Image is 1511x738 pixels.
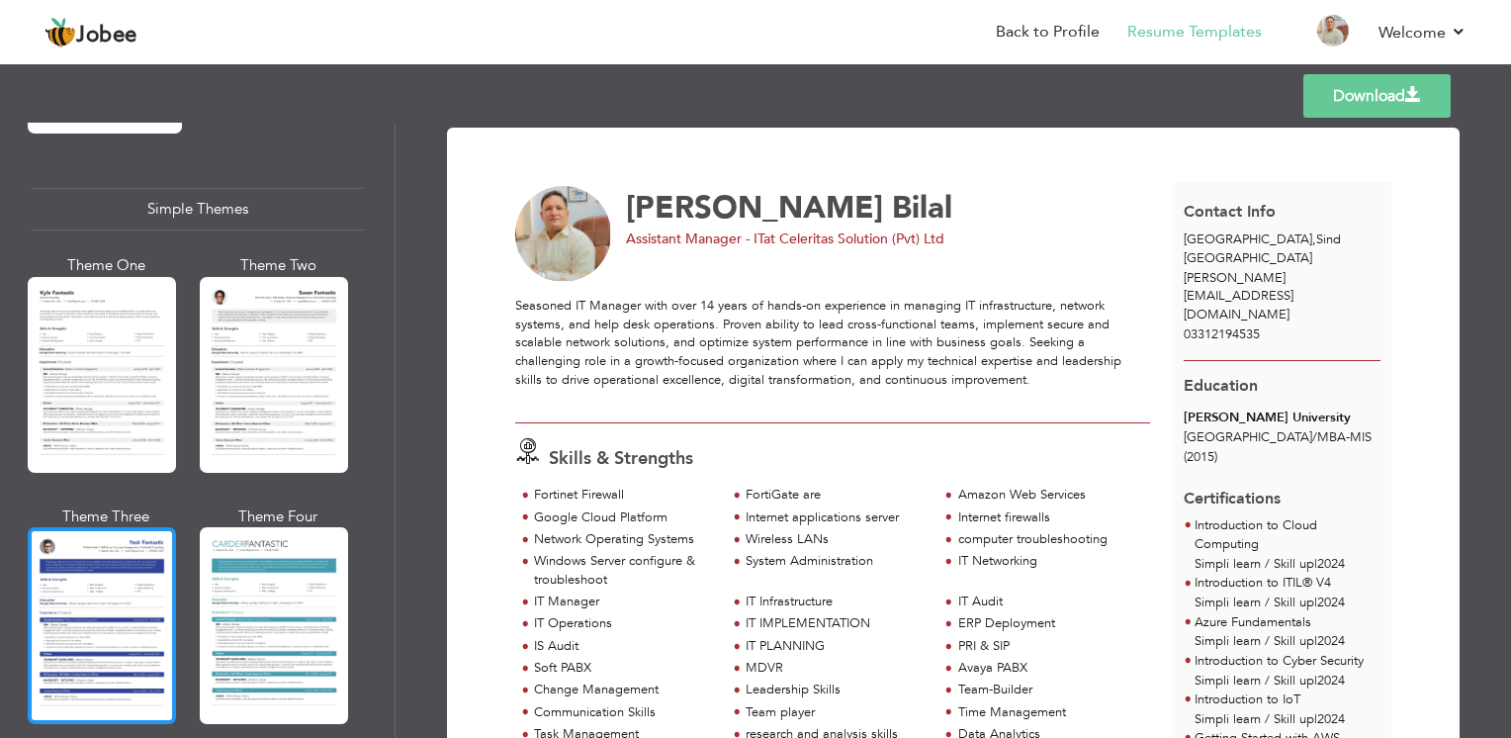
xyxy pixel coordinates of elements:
[996,21,1100,44] a: Back to Profile
[746,637,927,656] div: IT PLANNING
[1195,516,1317,554] span: Introduction to Cloud Computing
[958,508,1139,527] div: Internet firewalls
[892,187,952,229] span: Bilal
[746,593,927,611] div: IT Infrastructure
[958,703,1139,722] div: Time Management
[534,703,715,722] div: Communication Skills
[1184,409,1380,427] div: [PERSON_NAME] University
[515,186,612,283] img: No image
[746,703,927,722] div: Team player
[1314,710,1317,728] span: |
[1184,428,1372,446] span: [GEOGRAPHIC_DATA] MBA-MIS
[746,486,927,505] div: FortiGate are
[1195,594,1380,613] p: Simpli learn / Skill up 2024
[32,188,363,231] div: Simple Themes
[1173,231,1392,267] div: Sind
[1317,15,1349,46] img: Profile Img
[1195,672,1380,692] p: Simpli learn / Skill up 2024
[534,486,715,505] div: Fortinet Firewall
[958,593,1139,611] div: IT Audit
[1314,555,1317,573] span: |
[1314,594,1317,611] span: |
[958,681,1139,699] div: Team-Builder
[76,25,137,46] span: Jobee
[534,659,715,678] div: Soft PABX
[1312,428,1317,446] span: /
[746,508,927,527] div: Internet applications server
[1314,632,1317,650] span: |
[32,255,180,276] div: Theme One
[958,614,1139,633] div: ERP Deployment
[1195,652,1364,670] span: Introduction to Cyber Security
[1314,672,1317,690] span: |
[958,530,1139,549] div: computer troubleshooting
[1184,201,1276,223] span: Contact Info
[1195,574,1331,592] span: Introduction to ITIL® V4
[1195,691,1300,708] span: Introduction to IoT
[958,552,1139,571] div: IT Networking
[746,614,927,633] div: IT IMPLEMENTATION
[1184,473,1281,510] span: Certifications
[1303,74,1451,118] a: Download
[44,17,76,48] img: jobee.io
[534,552,715,589] div: Windows Server configure & troubleshoot
[958,486,1139,505] div: Amazon Web Services
[746,530,927,549] div: Wireless LANs
[1184,375,1258,397] span: Education
[626,230,763,248] span: Assistant Manager - IT
[1312,231,1316,248] span: ,
[1184,448,1217,466] span: (2015)
[515,297,1150,407] div: Seasoned IT Manager with over 14 years of hands-on experience in managing IT infrastructure, netw...
[534,530,715,549] div: Network Operating Systems
[763,230,944,248] span: at Celeritas Solution (Pvt) Ltd
[534,637,715,656] div: IS Audit
[1195,710,1380,730] p: Simpli learn / Skill up 2024
[1184,231,1312,248] span: [GEOGRAPHIC_DATA]
[746,681,927,699] div: Leadership Skills
[1378,21,1467,45] a: Welcome
[958,659,1139,678] div: Avaya PABX
[1184,325,1260,343] span: 03312194535
[32,507,180,527] div: Theme Three
[534,681,715,699] div: Change Management
[204,255,352,276] div: Theme Two
[1184,269,1293,323] span: [PERSON_NAME][EMAIL_ADDRESS][DOMAIN_NAME]
[1127,21,1262,44] a: Resume Templates
[534,614,715,633] div: IT Operations
[1195,632,1380,652] p: Simpli learn / Skill up 2024
[746,552,927,571] div: System Administration
[1195,613,1311,631] span: Azure Fundamentals
[44,17,137,48] a: Jobee
[549,446,693,471] span: Skills & Strengths
[746,659,927,678] div: MDVR
[204,507,352,527] div: Theme Four
[534,508,715,527] div: Google Cloud Platform
[1184,249,1312,267] span: [GEOGRAPHIC_DATA]
[958,637,1139,656] div: PRI & SIP
[626,187,883,229] span: [PERSON_NAME]
[1195,555,1380,575] p: Simpli learn / Skill up 2024
[534,593,715,611] div: IT Manager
